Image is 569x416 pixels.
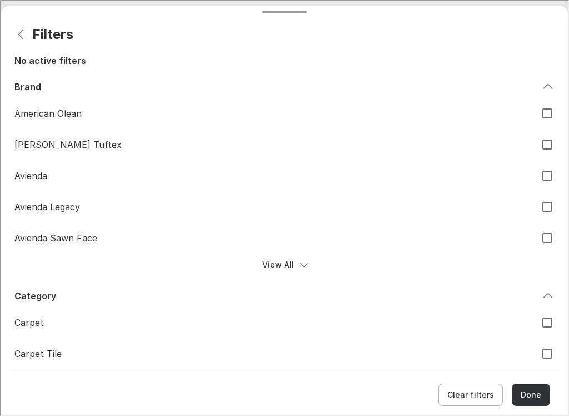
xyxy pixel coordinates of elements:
button: Close the filters menu [511,383,549,405]
div: Brand [9,75,558,97]
span: Carpet [13,315,526,328]
span: Avienda [13,169,526,181]
span: Carpet Tile [13,346,526,359]
button: Clear filters [437,383,502,405]
div: Category [13,289,540,301]
div: Category [9,284,558,306]
div: Brand [13,80,540,92]
span: Avienda Legacy [13,200,526,212]
button: Back [9,22,31,44]
span: [PERSON_NAME] Tuftex [13,137,526,150]
span: Avienda Sawn Face [13,231,526,243]
h4: Filters [31,26,72,42]
h6: No active filters [13,53,85,66]
span: American Olean [13,106,526,118]
button: Show more filter options for Brand [9,252,558,275]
